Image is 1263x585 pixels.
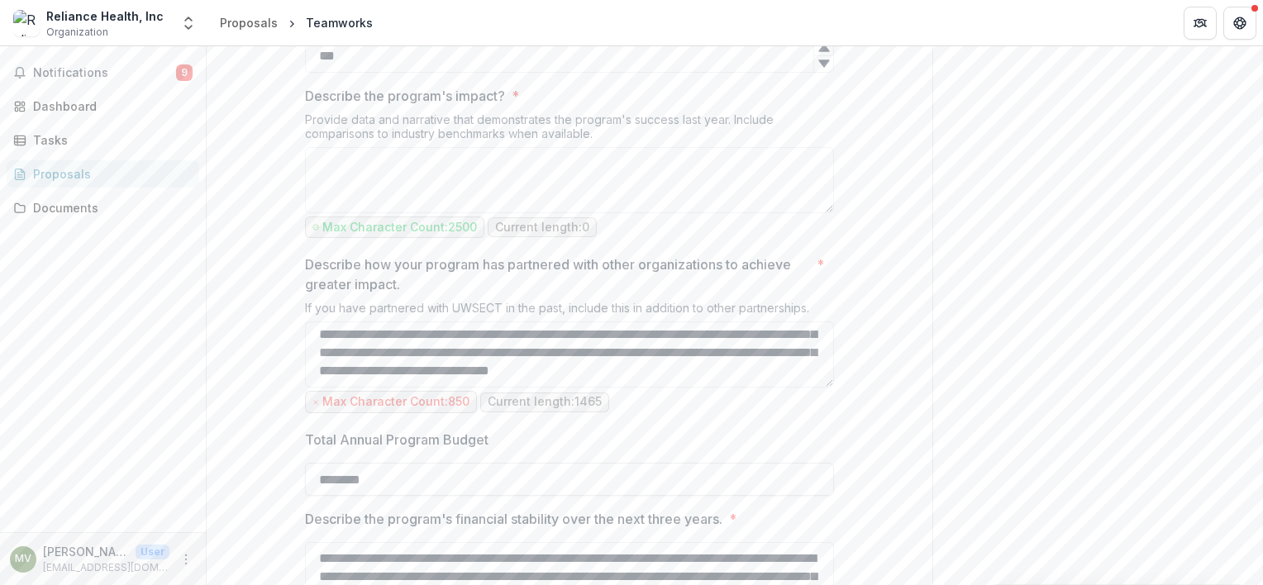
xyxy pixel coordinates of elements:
[306,14,373,31] div: Teamworks
[177,7,200,40] button: Open entity switcher
[213,11,284,35] a: Proposals
[1184,7,1217,40] button: Partners
[7,194,199,221] a: Documents
[46,25,108,40] span: Organization
[305,430,489,449] p: Total Annual Program Budget
[322,395,469,409] p: Max Character Count: 850
[488,395,602,409] p: Current length: 1465
[1223,7,1256,40] button: Get Help
[13,10,40,36] img: Reliance Health, Inc
[7,59,199,86] button: Notifications9
[136,545,169,559] p: User
[15,554,31,564] div: Mike Van Vlaenderen
[176,64,193,81] span: 9
[305,509,722,529] p: Describe the program's financial stability over the next three years.
[213,11,379,35] nav: breadcrumb
[7,160,199,188] a: Proposals
[46,7,164,25] div: Reliance Health, Inc
[176,549,196,569] button: More
[33,97,186,115] div: Dashboard
[7,126,199,154] a: Tasks
[495,221,589,235] p: Current length: 0
[322,221,477,235] p: Max Character Count: 2500
[305,254,810,294] p: Describe how your program has partnered with other organizations to achieve greater impact.
[305,112,834,147] div: Provide data and narrative that demonstrates the program's success last year. Include comparisons...
[305,301,834,321] div: If you have partnered with UWSECT in the past, include this in addition to other partnerships.
[33,131,186,149] div: Tasks
[33,199,186,216] div: Documents
[33,165,186,183] div: Proposals
[43,560,169,575] p: [EMAIL_ADDRESS][DOMAIN_NAME]
[220,14,278,31] div: Proposals
[43,543,129,560] p: [PERSON_NAME]
[305,86,505,106] p: Describe the program's impact?
[33,66,176,80] span: Notifications
[7,93,199,120] a: Dashboard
